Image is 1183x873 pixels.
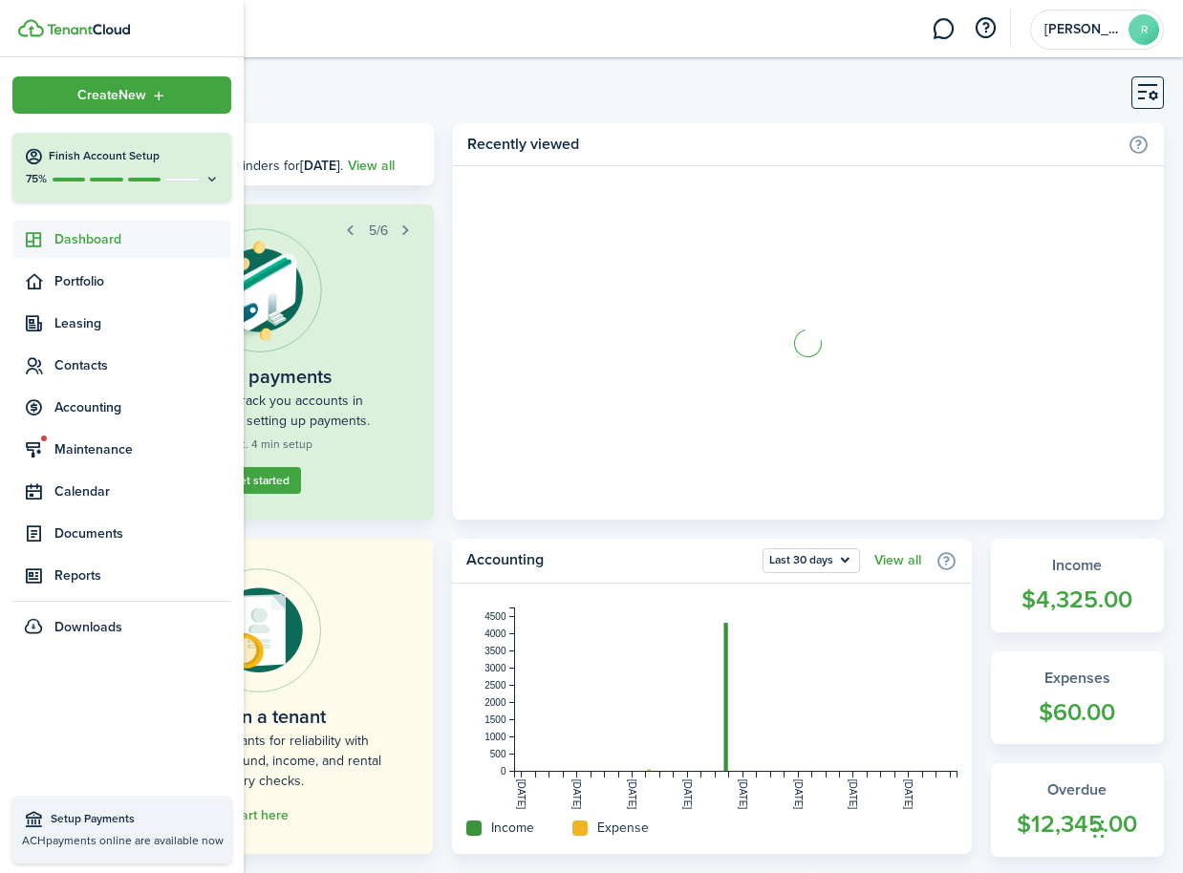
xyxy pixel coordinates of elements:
[12,221,231,258] a: Dashboard
[348,156,395,176] a: View all
[54,229,231,249] span: Dashboard
[484,663,506,673] tspan: 3000
[484,680,506,691] tspan: 2500
[991,651,1164,745] a: Expenses$60.00
[1010,582,1145,618] widget-stats-count: $4,325.00
[193,702,326,731] home-placeholder-title: Screen a tenant
[54,313,231,333] span: Leasing
[54,439,231,459] span: Maintenance
[54,565,231,586] span: Reports
[925,5,961,53] a: Messaging
[681,779,692,810] tspan: [DATE]
[484,732,506,742] tspan: 1000
[571,779,582,810] tspan: [DATE]
[1087,781,1183,873] iframe: Chat Widget
[54,271,231,291] span: Portfolio
[1010,554,1145,577] widget-stats-title: Income
[197,568,321,692] img: Online payments
[484,714,506,725] tspan: 1500
[129,731,390,791] home-placeholder-description: Check your tenants for reliability with thorough background, income, and rental history checks.
[484,697,506,708] tspan: 2000
[467,133,1118,156] home-widget-title: Recently viewed
[54,397,231,417] span: Accounting
[54,523,231,543] span: Documents
[489,749,505,759] tspan: 500
[51,810,222,829] span: Setup Payments
[874,553,921,568] a: View all
[484,646,506,656] tspan: 3500
[54,617,122,637] span: Downloads
[393,217,419,244] button: Next step
[208,436,312,453] widget-step-time: Est. 4 min setup
[46,832,224,849] span: payments online are available now
[1010,778,1145,801] widget-stats-title: Overdue
[229,808,289,823] a: Start here
[47,24,130,35] img: TenantCloud
[24,171,48,187] p: 75%
[77,89,146,102] span: Create New
[12,133,231,202] button: Finish Account Setup75%
[220,467,301,494] a: Get started
[1044,23,1121,36] span: Rebecca
[597,818,649,838] home-widget-title: Expense
[12,796,231,863] a: Setup PaymentsACHpayments online are available now
[466,548,753,573] home-widget-title: Accounting
[12,557,231,594] a: Reports
[54,355,231,375] span: Contacts
[791,327,825,360] img: Loading
[969,12,1001,45] button: Open resource center
[627,779,637,810] tspan: [DATE]
[22,832,222,849] p: ACH
[903,779,914,810] tspan: [DATE]
[491,818,534,838] home-widget-title: Income
[189,362,332,391] widget-step-title: Set up payments
[369,221,388,241] span: 5/6
[198,228,322,352] img: Online payments
[516,779,527,810] tspan: [DATE]
[337,217,364,244] button: Prev step
[763,548,860,573] button: Open menu
[1131,76,1164,109] button: Customise
[501,766,506,777] tspan: 0
[848,779,858,810] tspan: [DATE]
[484,611,506,622] tspan: 4500
[1129,14,1159,45] avatar-text: R
[991,539,1164,632] a: Income$4,325.00
[763,548,860,573] button: Last 30 days
[737,779,747,810] tspan: [DATE]
[1093,800,1105,858] div: Drag
[1010,806,1145,842] widget-stats-count: $12,345.00
[1010,667,1145,690] widget-stats-title: Expenses
[129,391,391,431] widget-step-description: Get paid and track you accounts in TenantCloud by setting up payments.
[18,19,44,37] img: TenantCloud
[300,156,340,176] b: [DATE]
[484,628,506,639] tspan: 4000
[54,481,231,501] span: Calendar
[139,133,419,157] h3: [DATE], [DATE]
[1010,694,1145,731] widget-stats-count: $60.00
[12,76,231,114] button: Open menu
[49,148,220,164] h4: Finish Account Setup
[991,763,1164,857] a: Overdue$12,345.00
[792,779,803,810] tspan: [DATE]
